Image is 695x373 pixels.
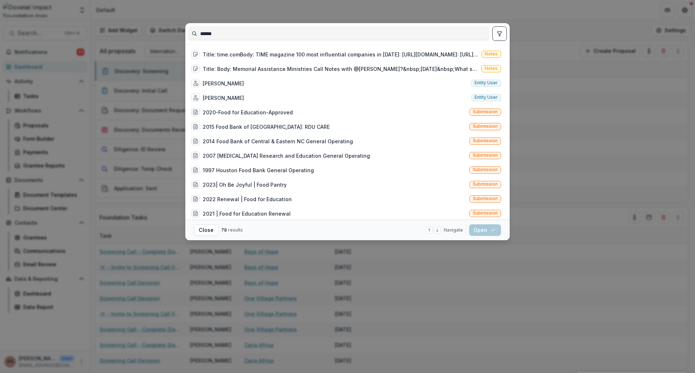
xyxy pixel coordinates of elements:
[203,51,479,58] div: Title: time.comBody: TIME magazine 100 most influential companies in [DATE]: [URL][DOMAIN_NAME]: ...
[473,138,498,143] span: Submission
[203,80,244,87] div: [PERSON_NAME]
[473,153,498,158] span: Submission
[469,224,501,236] button: Open
[203,94,244,102] div: [PERSON_NAME]
[473,182,498,187] span: Submission
[485,66,498,71] span: Notes
[194,224,218,236] button: Close
[492,26,507,41] button: toggle filters
[203,65,479,73] div: Title: Body: Memorial Assistance Ministries Call Notes with @[PERSON_NAME]?&nbsp;[DATE]&nbsp;What...
[473,211,498,216] span: Submission
[203,195,292,203] div: 2022 Renewal | Food for Education
[473,124,498,129] span: Submission
[203,210,291,217] div: 2021 | Food for Education Renewal
[228,227,243,233] span: results
[203,166,314,174] div: 1997 Houston Food Bank General Operating
[473,196,498,201] span: Submission
[203,137,353,145] div: 2014 Food Bank of Central & Eastern NC General Operating
[475,80,498,85] span: Entity user
[485,51,498,56] span: Notes
[473,167,498,172] span: Submission
[203,109,293,116] div: 2020-Food for Education-Approved
[475,95,498,100] span: Entity user
[203,181,287,188] div: 2023| Oh Be Joyful | Food Pantry
[221,227,227,233] span: 78
[473,109,498,114] span: Submission
[203,152,370,160] div: 2007 [MEDICAL_DATA] Research and Education General Operating
[444,227,463,233] span: Navigate
[203,123,330,131] div: 2015 Food Bank of [GEOGRAPHIC_DATA]: RDU CARE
